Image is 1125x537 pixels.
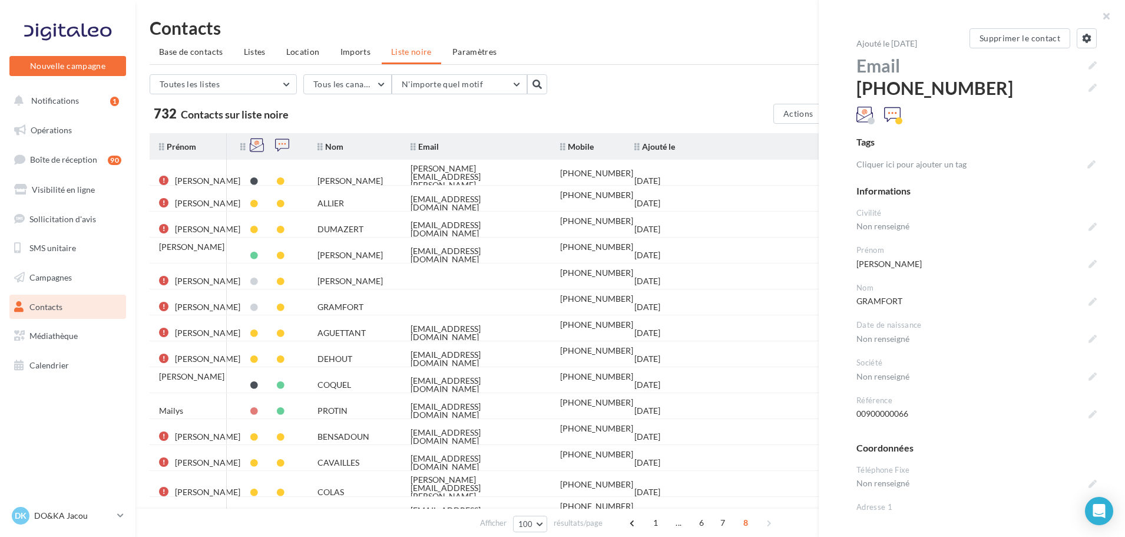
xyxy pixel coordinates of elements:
div: [PHONE_NUMBER] [560,450,633,459]
div: [EMAIL_ADDRESS][DOMAIN_NAME] [411,351,541,367]
div: [PERSON_NAME] [175,177,240,185]
span: 1 [646,513,665,532]
div: Téléphone Fixe [856,464,1097,476]
div: [PHONE_NUMBER] [560,347,633,355]
div: [EMAIL_ADDRESS][DOMAIN_NAME] [411,195,541,212]
span: Email [856,54,1097,77]
button: Notifications 1 [7,88,124,113]
span: SMS unitaire [29,243,76,253]
div: DEHOUT [317,355,352,363]
div: Mailys [159,407,183,415]
div: COLAS [317,488,344,496]
button: Nouvelle campagne [9,56,126,76]
div: Référence [856,395,1097,406]
div: [DATE] [634,329,660,337]
div: [DATE] [634,381,660,389]
div: [EMAIL_ADDRESS][DOMAIN_NAME] [411,506,541,523]
span: Ajouté le [634,141,675,151]
span: Notifications [31,95,79,106]
div: [PHONE_NUMBER] [560,502,633,510]
span: Non renseigné [856,475,1097,492]
div: [EMAIL_ADDRESS][DOMAIN_NAME] [411,377,541,393]
div: [PHONE_NUMBER] [560,321,633,329]
div: [DATE] [634,177,660,185]
button: Supprimer le contact [970,28,1070,48]
div: [DATE] [634,488,660,496]
span: Visibilité en ligne [32,185,95,195]
span: Toutes les listes [160,79,220,89]
div: [PERSON_NAME] [159,373,224,381]
div: [PHONE_NUMBER] [560,217,633,225]
a: Visibilité en ligne [7,177,128,202]
span: Campagnes [29,272,72,282]
div: Tags [856,136,1097,149]
span: DK [15,510,27,522]
div: [DATE] [634,459,660,467]
div: [PERSON_NAME] [175,488,240,496]
div: [PERSON_NAME] [175,277,240,285]
div: [DATE] [634,251,660,259]
span: Paramètres [452,47,497,57]
span: Tous les canaux [313,79,373,89]
button: 100 [513,516,548,532]
span: 100 [518,519,533,529]
div: [PERSON_NAME] [317,177,383,185]
div: [PERSON_NAME] [175,199,240,207]
span: [PERSON_NAME] [856,256,1097,272]
span: 6 [692,513,711,532]
span: 732 [154,104,177,123]
div: [EMAIL_ADDRESS][DOMAIN_NAME] [411,403,541,419]
div: [DATE] [634,355,660,363]
p: Cliquer ici pour ajouter un tag [856,159,1083,170]
div: [DATE] [634,433,660,441]
span: [PHONE_NUMBER] [856,77,1097,99]
div: Coordonnées [856,442,1097,455]
button: Tous les canaux [303,74,392,94]
div: COQUEL [317,381,351,389]
span: Sollicitation d'avis [29,213,96,223]
div: Date de naissance [856,319,1097,331]
a: SMS unitaire [7,236,128,261]
span: Médiathèque [29,331,78,341]
button: Actions [773,104,832,124]
div: [DATE] [634,225,660,233]
div: Nom [856,282,1097,294]
div: [PERSON_NAME] [175,355,240,363]
a: Campagnes [7,265,128,290]
span: résultats/page [554,518,603,529]
div: PROTIN [317,407,348,415]
span: Afficher [480,518,507,529]
div: [PERSON_NAME][EMAIL_ADDRESS][PERSON_NAME][DOMAIN_NAME] [411,476,541,509]
div: [PHONE_NUMBER] [560,243,633,251]
div: [EMAIL_ADDRESS][DOMAIN_NAME] [411,429,541,445]
div: ALLIER [317,199,344,207]
a: Contacts [7,295,128,319]
span: Email [411,141,439,151]
div: [PHONE_NUMBER] [560,169,633,177]
span: Prénom [159,141,196,151]
span: Boîte de réception [30,154,97,164]
div: [PERSON_NAME] [159,243,224,251]
div: [DATE] [634,199,660,207]
span: GRAMFORT [856,293,1097,309]
div: 1 [110,97,119,106]
span: 7 [713,513,732,532]
div: [PHONE_NUMBER] [560,191,633,199]
div: [PERSON_NAME] [317,251,383,259]
div: [DATE] [634,407,660,415]
div: DUMAZERT [317,225,363,233]
div: [PHONE_NUMBER] [560,295,633,303]
div: [PERSON_NAME] [175,329,240,337]
div: Informations [856,185,1097,198]
div: [PERSON_NAME] [317,277,383,285]
button: Toutes les listes [150,74,297,94]
div: Adresse 1 [856,502,1097,513]
span: Contacts sur liste noire [181,108,289,121]
span: Nom [317,141,343,151]
span: Non renseigné [856,331,1097,347]
span: ... [669,513,688,532]
div: 90 [108,156,121,165]
span: Listes [244,47,266,57]
span: Mobile [560,141,594,151]
div: [DATE] [634,277,660,285]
